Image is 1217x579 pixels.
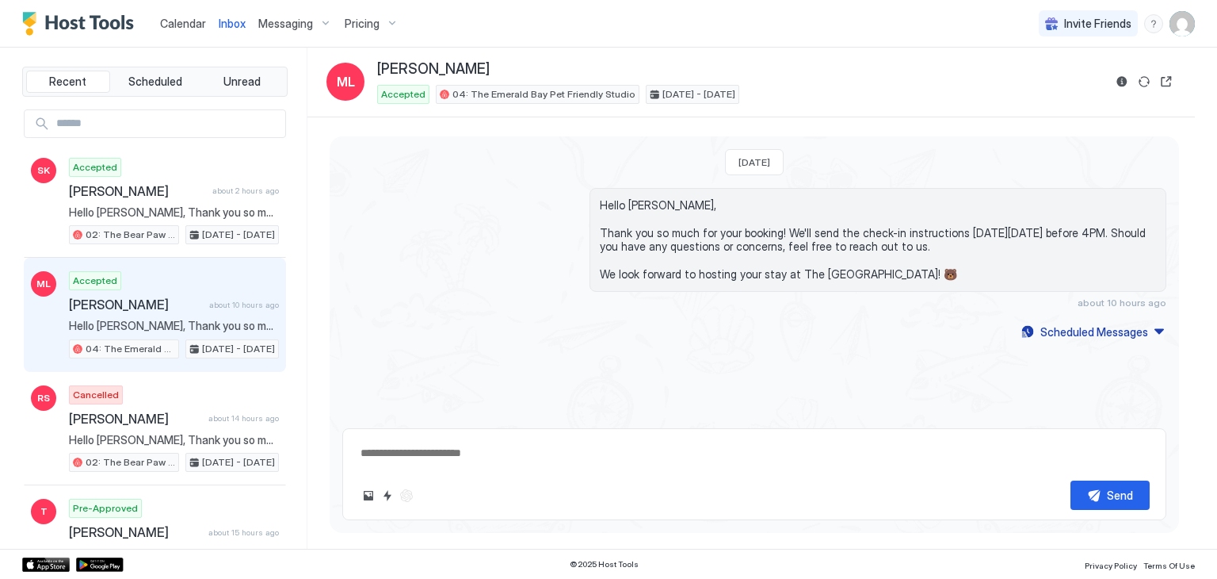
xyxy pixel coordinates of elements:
[738,156,770,168] span: [DATE]
[378,486,397,505] button: Quick reply
[600,198,1156,282] span: Hello [PERSON_NAME], Thank you so much for your booking! We'll send the check-in instructions [DA...
[452,87,635,102] span: 04: The Emerald Bay Pet Friendly Studio
[1078,297,1166,309] span: about 10 hours ago
[1112,72,1131,91] button: Reservation information
[69,319,279,333] span: Hello [PERSON_NAME], Thank you so much for your booking! We'll send the check-in instructions [DA...
[1064,17,1131,31] span: Invite Friends
[202,342,275,356] span: [DATE] - [DATE]
[1107,487,1133,504] div: Send
[36,277,51,291] span: ML
[128,75,182,89] span: Scheduled
[1135,72,1154,91] button: Sync reservation
[1085,556,1137,573] a: Privacy Policy
[337,72,355,91] span: ML
[1085,561,1137,570] span: Privacy Policy
[381,87,425,102] span: Accepted
[209,300,279,310] span: about 10 hours ago
[86,455,175,470] span: 02: The Bear Paw Pet Friendly King Studio
[200,71,284,93] button: Unread
[219,15,246,32] a: Inbox
[49,75,86,89] span: Recent
[73,501,138,516] span: Pre-Approved
[1143,561,1195,570] span: Terms Of Use
[359,486,378,505] button: Upload image
[69,183,206,199] span: [PERSON_NAME]
[219,17,246,30] span: Inbox
[1143,556,1195,573] a: Terms Of Use
[69,297,203,313] span: [PERSON_NAME]
[202,228,275,242] span: [DATE] - [DATE]
[202,455,275,470] span: [DATE] - [DATE]
[86,342,175,356] span: 04: The Emerald Bay Pet Friendly Studio
[212,186,279,196] span: about 2 hours ago
[160,15,206,32] a: Calendar
[69,546,279,561] span: Hi! I’m wondering if you might have something with two beds the 13th and 14th?
[1169,11,1195,36] div: User profile
[73,388,119,402] span: Cancelled
[69,411,202,427] span: [PERSON_NAME]
[69,524,202,540] span: [PERSON_NAME]
[345,17,380,31] span: Pricing
[662,87,735,102] span: [DATE] - [DATE]
[22,12,141,36] a: Host Tools Logo
[73,274,117,288] span: Accepted
[258,17,313,31] span: Messaging
[40,504,48,519] span: T
[37,163,50,178] span: SK
[1019,321,1166,343] button: Scheduled Messages
[1040,324,1148,340] div: Scheduled Messages
[73,160,117,174] span: Accepted
[1070,481,1150,510] button: Send
[22,67,288,97] div: tab-group
[223,75,261,89] span: Unread
[208,527,279,538] span: about 15 hours ago
[86,228,175,242] span: 02: The Bear Paw Pet Friendly King Studio
[113,71,197,93] button: Scheduled
[377,60,490,79] span: [PERSON_NAME]
[50,110,285,137] input: Input Field
[1157,72,1176,91] button: Open reservation
[26,71,110,93] button: Recent
[1144,14,1163,33] div: menu
[570,559,639,569] span: © 2025 Host Tools
[160,17,206,30] span: Calendar
[37,391,50,405] span: RS
[69,433,279,447] span: Hello [PERSON_NAME], Thank you so much for your booking! We'll send the check-in instructions [DA...
[208,413,279,424] span: about 14 hours ago
[76,558,124,572] a: Google Play Store
[22,558,70,572] a: App Store
[69,205,279,220] span: Hello [PERSON_NAME], Thank you so much for your booking! We'll send the check-in instructions [DA...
